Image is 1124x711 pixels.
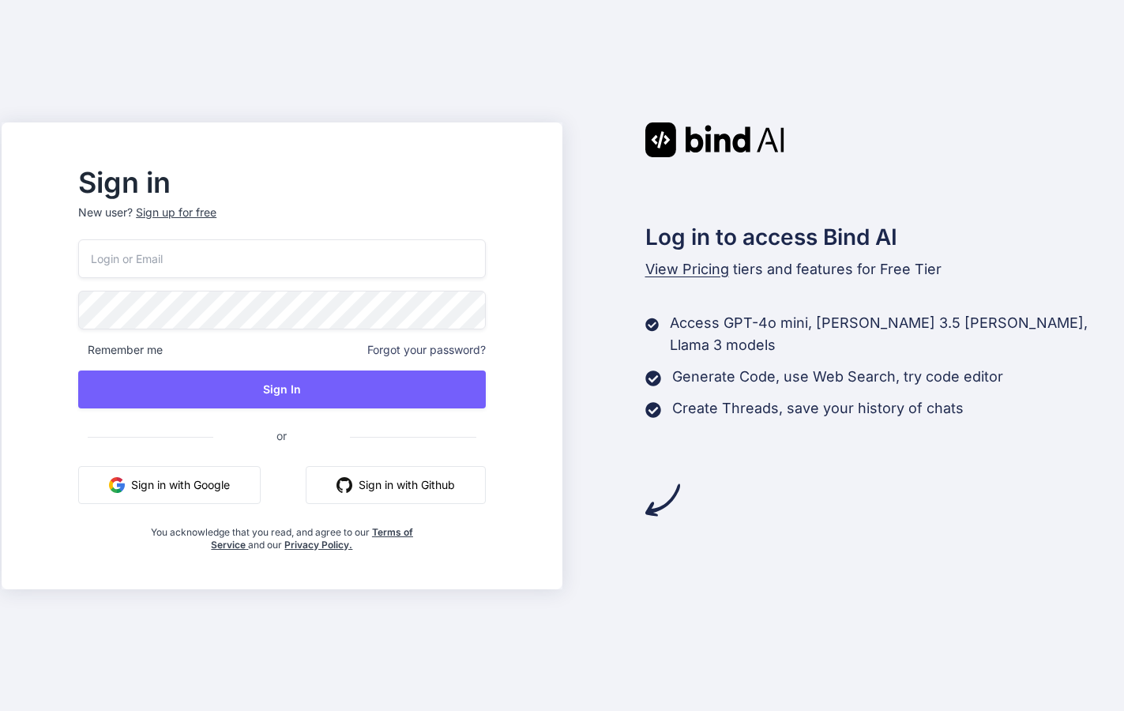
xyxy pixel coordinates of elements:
a: Privacy Policy. [284,539,352,551]
img: Bind AI logo [645,122,784,157]
h2: Sign in [78,170,485,195]
p: tiers and features for Free Tier [645,258,1122,280]
a: Terms of Service [211,526,413,551]
span: Remember me [78,342,163,358]
span: or [213,416,350,455]
button: Sign in with Google [78,466,261,504]
button: Sign in with Github [306,466,486,504]
button: Sign In [78,371,485,408]
p: Generate Code, use Web Search, try code editor [672,366,1003,388]
p: Create Threads, save your history of chats [672,397,964,419]
h2: Log in to access Bind AI [645,220,1122,254]
img: google [109,477,125,493]
img: arrow [645,483,680,517]
span: Forgot your password? [367,342,486,358]
div: Sign up for free [136,205,216,220]
span: View Pricing [645,261,729,277]
div: You acknowledge that you read, and agree to our and our [146,517,418,551]
p: Access GPT-4o mini, [PERSON_NAME] 3.5 [PERSON_NAME], Llama 3 models [670,312,1122,356]
input: Login or Email [78,239,485,278]
img: github [336,477,352,493]
p: New user? [78,205,485,239]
